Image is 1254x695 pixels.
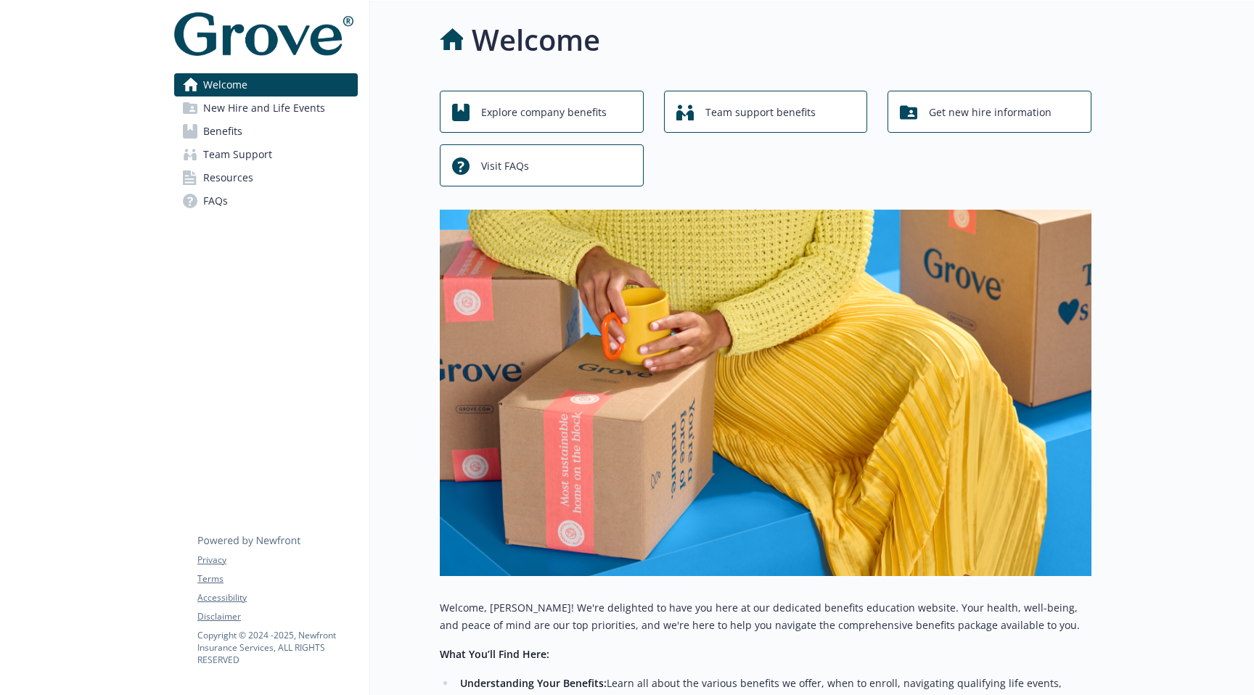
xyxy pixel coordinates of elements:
a: Accessibility [197,591,357,604]
span: Team support benefits [705,99,816,126]
a: Benefits [174,120,358,143]
span: Welcome [203,73,247,96]
button: Get new hire information [888,91,1091,133]
button: Visit FAQs [440,144,644,186]
p: Welcome, [PERSON_NAME]! We're delighted to have you here at our dedicated benefits education webs... [440,599,1091,634]
span: Benefits [203,120,242,143]
a: New Hire and Life Events [174,96,358,120]
span: Explore company benefits [481,99,607,126]
p: Copyright © 2024 - 2025 , Newfront Insurance Services, ALL RIGHTS RESERVED [197,629,357,666]
button: Explore company benefits [440,91,644,133]
img: overview page banner [440,210,1091,576]
a: Terms [197,572,357,585]
span: Visit FAQs [481,152,529,180]
a: Welcome [174,73,358,96]
a: Privacy [197,554,357,567]
span: Team Support [203,143,272,166]
a: Team Support [174,143,358,166]
button: Team support benefits [664,91,868,133]
span: FAQs [203,189,228,213]
a: FAQs [174,189,358,213]
a: Disclaimer [197,610,357,623]
span: Get new hire information [929,99,1052,126]
span: New Hire and Life Events [203,96,325,120]
strong: What You’ll Find Here: [440,647,549,661]
span: Resources [203,166,253,189]
strong: Understanding Your Benefits: [460,676,607,690]
a: Resources [174,166,358,189]
h1: Welcome [472,18,600,62]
